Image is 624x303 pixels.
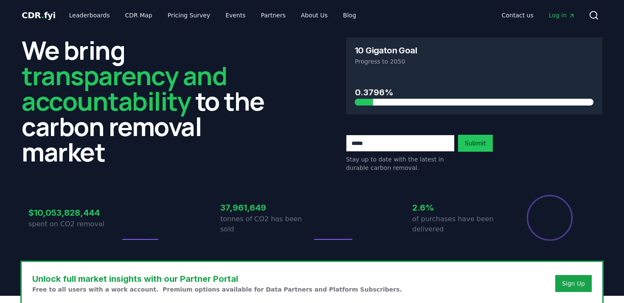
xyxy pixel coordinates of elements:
[22,58,227,118] span: transparency and accountability
[412,201,504,214] h3: 2.6%
[219,8,252,23] a: Events
[542,8,582,23] a: Log in
[346,155,455,172] p: Stay up to date with the latest in durable carbon removal.
[495,8,582,23] nav: Main
[118,8,159,23] a: CDR Map
[549,11,575,19] span: Log in
[22,10,56,20] span: CDR fyi
[161,8,217,23] a: Pricing Survey
[28,219,120,229] p: spent on CO2 removal
[555,275,592,292] button: Sign Up
[220,214,312,234] p: tonnes of CO2 has been sold
[336,8,363,23] a: Blog
[32,285,402,294] p: Free to all users with a work account. Premium options available for Data Partners and Platform S...
[495,8,540,23] a: Contact us
[355,86,593,99] h3: 0.3796%
[62,8,117,23] a: Leaderboards
[562,279,585,288] a: Sign Up
[412,214,504,234] p: of purchases have been delivered
[355,46,417,55] h3: 10 Gigaton Goal
[22,37,278,164] h2: We bring to the carbon removal market
[458,135,493,152] button: Submit
[254,8,292,23] a: Partners
[32,272,402,285] h3: Unlock full market insights with our Partner Portal
[41,10,44,20] span: .
[220,201,312,214] h3: 37,961,649
[294,8,334,23] a: About Us
[28,206,120,219] h3: $10,053,828,444
[62,8,363,23] nav: Main
[526,194,573,242] div: Percentage of sales delivered
[22,9,56,21] a: CDR.fyi
[355,57,593,66] p: Progress to 2050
